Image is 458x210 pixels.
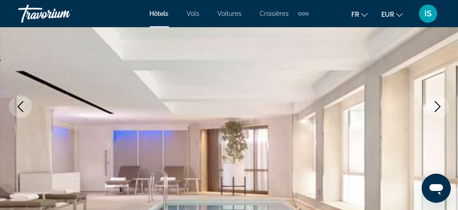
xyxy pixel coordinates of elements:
span: EUR [381,11,394,18]
a: Hôtels [150,10,169,17]
span: fr [351,11,359,18]
iframe: Bouton de lancement de la fenêtre de messagerie [422,174,451,203]
button: Next image [426,95,449,118]
button: Change language [351,8,368,21]
a: Croisières [260,10,289,17]
button: Previous image [9,95,32,118]
span: IS [424,9,432,18]
button: User Menu [416,4,440,23]
a: Travorium [18,2,109,25]
a: Voitures [218,10,242,17]
button: Change currency [381,8,403,21]
button: Extra navigation items [298,6,309,21]
a: Vols [187,10,200,17]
